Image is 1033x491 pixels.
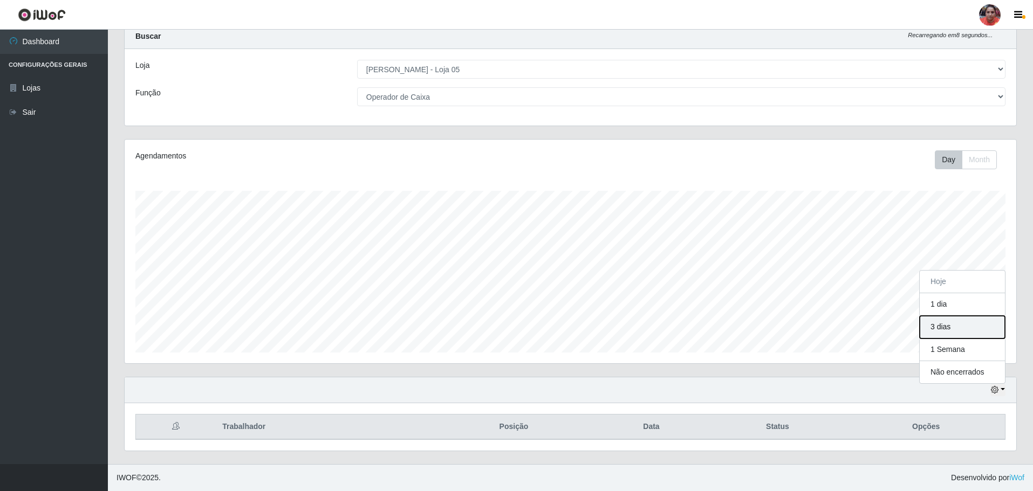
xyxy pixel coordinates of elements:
th: Trabalhador [216,414,433,440]
span: © 2025 . [117,472,161,483]
button: Month [962,150,997,169]
label: Loja [135,60,149,71]
span: Desenvolvido por [951,472,1024,483]
th: Status [708,414,847,440]
button: Não encerrados [920,361,1005,383]
div: First group [935,150,997,169]
th: Opções [847,414,1005,440]
strong: Buscar [135,32,161,40]
div: Toolbar with button groups [935,150,1005,169]
button: 1 Semana [920,338,1005,361]
div: Agendamentos [135,150,489,162]
label: Função [135,87,161,99]
button: 1 dia [920,293,1005,316]
button: Hoje [920,271,1005,293]
button: Day [935,150,962,169]
button: 3 dias [920,316,1005,338]
th: Data [595,414,708,440]
img: CoreUI Logo [18,8,66,22]
i: Recarregando em 8 segundos... [908,32,993,38]
a: iWof [1009,473,1024,482]
th: Posição [433,414,594,440]
span: IWOF [117,473,136,482]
